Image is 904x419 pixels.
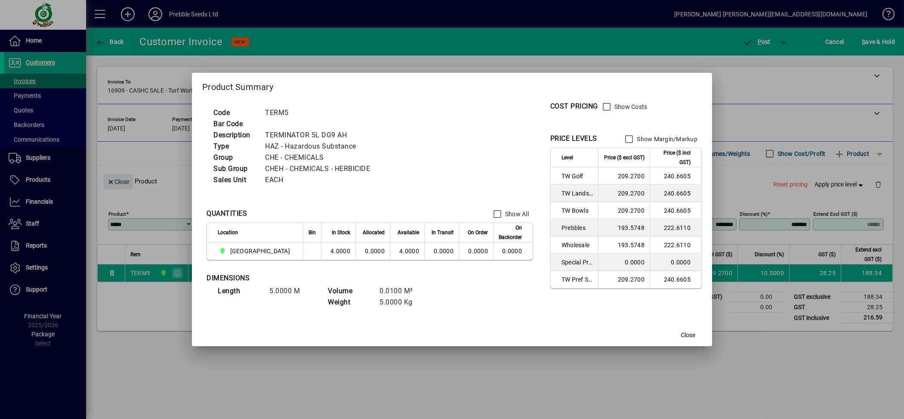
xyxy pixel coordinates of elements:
[324,286,375,297] td: Volume
[209,163,261,174] td: Sub Group
[468,228,488,237] span: On Order
[681,331,695,340] span: Close
[434,248,454,255] span: 0.0000
[550,101,598,112] div: COST PRICING
[655,148,691,167] span: Price ($ incl GST)
[562,153,573,162] span: Level
[499,223,522,242] span: On Backorder
[209,107,261,118] td: Code
[355,242,390,260] td: 0.0000
[562,206,593,215] span: TW Bowls
[674,327,702,343] button: Close
[261,141,380,152] td: HAZ - Hazardous Substance
[363,228,385,237] span: Allocated
[261,174,380,186] td: EACH
[613,102,648,111] label: Show Costs
[598,185,650,202] td: 209.2700
[598,236,650,254] td: 193.5748
[209,174,261,186] td: Sales Unit
[209,118,261,130] td: Bar Code
[261,163,380,174] td: CHEH - CHEMICALS - HERBICIDE
[562,275,593,284] span: TW Pref Sup
[493,242,533,260] td: 0.0000
[650,219,701,236] td: 222.6110
[650,271,701,288] td: 240.6605
[324,297,375,308] td: Weight
[635,135,697,143] label: Show Margin/Markup
[321,242,355,260] td: 4.0000
[550,133,597,144] div: PRICE LEVELS
[562,223,593,232] span: Prebbles
[209,130,261,141] td: Description
[261,130,380,141] td: TERMINATOR 5L DG9 AH
[218,246,293,256] span: CHRISTCHURCH
[207,273,422,283] div: DIMENSIONS
[650,236,701,254] td: 222.6110
[468,248,488,255] span: 0.0000
[332,228,350,237] span: In Stock
[209,152,261,163] td: Group
[598,219,650,236] td: 193.5748
[432,228,454,237] span: In Transit
[503,210,529,218] label: Show All
[562,258,593,267] span: Special Price
[261,152,380,163] td: CHE - CHEMICALS
[650,168,701,185] td: 240.6605
[265,286,317,297] td: 5.0000 M
[598,202,650,219] td: 209.2700
[604,153,645,162] span: Price ($ excl GST)
[207,208,247,219] div: QUANTITIES
[650,254,701,271] td: 0.0000
[650,202,701,219] td: 240.6605
[192,73,712,98] h2: Product Summary
[209,141,261,152] td: Type
[598,168,650,185] td: 209.2700
[598,254,650,271] td: 0.0000
[230,247,290,255] span: [GEOGRAPHIC_DATA]
[398,228,419,237] span: Available
[375,297,427,308] td: 5.0000 Kg
[390,242,424,260] td: 4.0000
[650,185,701,202] td: 240.6605
[309,228,316,237] span: Bin
[213,286,265,297] td: Length
[562,172,593,180] span: TW Golf
[375,286,427,297] td: 0.0100 M³
[562,189,593,198] span: TW Landscaper
[598,271,650,288] td: 209.2700
[562,241,593,249] span: Wholesale
[261,107,380,118] td: TERM5
[218,228,238,237] span: Location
